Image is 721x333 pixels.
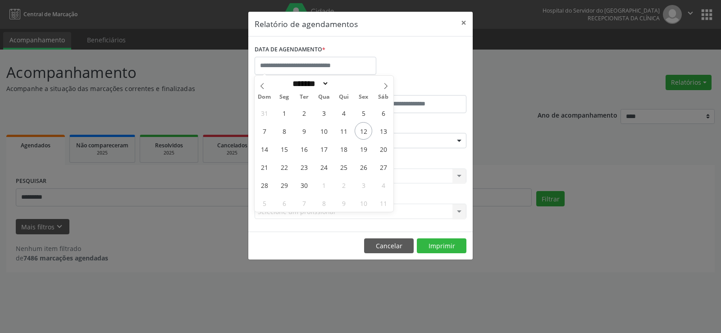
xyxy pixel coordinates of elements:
[334,94,354,100] span: Qui
[355,158,372,176] span: Setembro 26, 2025
[374,94,393,100] span: Sáb
[335,158,352,176] span: Setembro 25, 2025
[374,194,392,212] span: Outubro 11, 2025
[295,176,313,194] span: Setembro 30, 2025
[275,140,293,158] span: Setembro 15, 2025
[364,238,414,254] button: Cancelar
[355,176,372,194] span: Outubro 3, 2025
[274,94,294,100] span: Seg
[335,140,352,158] span: Setembro 18, 2025
[363,81,466,95] label: ATÉ
[256,194,273,212] span: Outubro 5, 2025
[374,176,392,194] span: Outubro 4, 2025
[256,140,273,158] span: Setembro 14, 2025
[417,238,466,254] button: Imprimir
[374,140,392,158] span: Setembro 20, 2025
[315,194,333,212] span: Outubro 8, 2025
[335,194,352,212] span: Outubro 9, 2025
[315,176,333,194] span: Outubro 1, 2025
[255,94,274,100] span: Dom
[315,104,333,122] span: Setembro 3, 2025
[294,94,314,100] span: Ter
[315,140,333,158] span: Setembro 17, 2025
[256,122,273,140] span: Setembro 7, 2025
[335,104,352,122] span: Setembro 4, 2025
[355,140,372,158] span: Setembro 19, 2025
[295,158,313,176] span: Setembro 23, 2025
[355,122,372,140] span: Setembro 12, 2025
[289,79,329,88] select: Month
[295,104,313,122] span: Setembro 2, 2025
[275,176,293,194] span: Setembro 29, 2025
[275,158,293,176] span: Setembro 22, 2025
[374,122,392,140] span: Setembro 13, 2025
[295,122,313,140] span: Setembro 9, 2025
[315,122,333,140] span: Setembro 10, 2025
[275,122,293,140] span: Setembro 8, 2025
[275,194,293,212] span: Outubro 6, 2025
[275,104,293,122] span: Setembro 1, 2025
[355,194,372,212] span: Outubro 10, 2025
[295,194,313,212] span: Outubro 7, 2025
[455,12,473,34] button: Close
[329,79,359,88] input: Year
[314,94,334,100] span: Qua
[255,18,358,30] h5: Relatório de agendamentos
[335,122,352,140] span: Setembro 11, 2025
[335,176,352,194] span: Outubro 2, 2025
[355,104,372,122] span: Setembro 5, 2025
[255,43,325,57] label: DATA DE AGENDAMENTO
[374,158,392,176] span: Setembro 27, 2025
[315,158,333,176] span: Setembro 24, 2025
[256,158,273,176] span: Setembro 21, 2025
[256,104,273,122] span: Agosto 31, 2025
[295,140,313,158] span: Setembro 16, 2025
[374,104,392,122] span: Setembro 6, 2025
[354,94,374,100] span: Sex
[256,176,273,194] span: Setembro 28, 2025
